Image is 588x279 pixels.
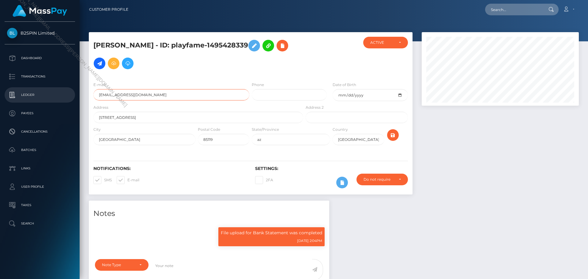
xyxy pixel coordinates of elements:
img: B2SPIN Limited [7,28,17,38]
p: Taxes [7,201,73,210]
p: Batches [7,145,73,155]
a: Initiate Payout [94,58,105,69]
div: Note Type [102,262,134,267]
p: File upload for Bank Statement was completed [221,230,322,236]
p: Links [7,164,73,173]
p: User Profile [7,182,73,191]
label: Postal Code [198,127,220,132]
label: E-mail [117,176,139,184]
label: Date of Birth [333,82,356,88]
p: Cancellations [7,127,73,136]
a: Taxes [5,198,75,213]
a: Batches [5,142,75,158]
button: ACTIVE [363,37,408,48]
div: Do not require [364,177,394,182]
p: Ledger [7,90,73,100]
label: Phone [252,82,264,88]
a: Transactions [5,69,75,84]
p: Search [7,219,73,228]
a: Ledger [5,87,75,103]
button: Do not require [356,174,408,185]
a: User Profile [5,179,75,194]
a: Cancellations [5,124,75,139]
a: Payees [5,106,75,121]
a: Dashboard [5,51,75,66]
p: Dashboard [7,54,73,63]
a: Customer Profile [89,3,128,16]
img: MassPay Logo [13,5,67,17]
input: Search... [485,4,543,15]
span: B2SPIN Limited [5,30,75,36]
button: Note Type [95,259,149,271]
h6: Notifications: [93,166,246,171]
h5: [PERSON_NAME] - ID: playfame-1495428339 [93,37,300,72]
h6: Settings: [255,166,408,171]
h4: Notes [93,208,325,219]
label: State/Province [252,127,279,132]
label: City [93,127,101,132]
small: [DATE] 2:04PM [297,239,322,243]
a: Search [5,216,75,231]
label: E-mail [93,82,105,88]
div: ACTIVE [370,40,394,45]
label: SMS [93,176,112,184]
label: Address 2 [306,105,324,110]
p: Transactions [7,72,73,81]
label: 2FA [255,176,273,184]
label: Address [93,105,108,110]
label: Country [333,127,348,132]
p: Payees [7,109,73,118]
a: Links [5,161,75,176]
